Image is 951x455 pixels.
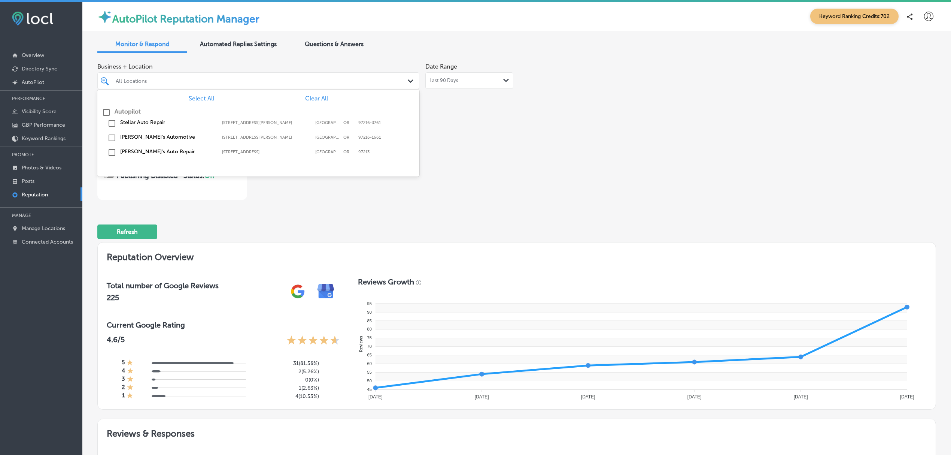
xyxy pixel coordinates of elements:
label: 97216-3761 [358,120,381,125]
span: Keyword Ranking Credits: 702 [810,9,899,24]
div: 1 Star [127,376,134,384]
label: 97216-1661 [358,135,381,140]
h3: Reviews Growth [358,277,414,286]
tspan: 70 [367,344,372,349]
span: Select All [189,95,214,102]
img: gPZS+5FD6qPJAAAAABJRU5ErkJggg== [284,277,312,305]
img: e7ababfa220611ac49bdb491a11684a6.png [312,277,340,305]
h4: 5 [122,359,125,367]
h4: 1 [122,392,125,400]
h3: Total number of Google Reviews [107,281,219,290]
label: 11801 SE Stark St [222,120,312,125]
tspan: [DATE] [900,394,914,400]
p: Visibility Score [22,108,57,115]
div: 1 Star [127,392,133,400]
p: Keyword Rankings [22,135,66,142]
tspan: [DATE] [475,394,489,400]
div: 1 Star [127,359,133,367]
tspan: 75 [367,335,372,340]
span: Monitor & Respond [115,40,170,48]
h4: 2 [122,384,125,392]
div: 1 Star [127,367,134,376]
tspan: [DATE] [687,394,702,400]
label: OR [343,150,355,154]
p: 4.6 /5 [107,335,125,347]
label: Portland [315,120,340,125]
h2: 225 [107,293,219,302]
label: Stellar Auto Repair [120,119,215,126]
img: autopilot-icon [97,9,112,24]
h2: Reputation Overview [98,242,936,268]
tspan: 45 [367,387,372,392]
tspan: 95 [367,301,372,306]
p: Manage Locations [22,225,65,232]
p: Directory Sync [22,66,57,72]
tspan: 80 [367,327,372,331]
span: Last 90 Days [429,78,458,84]
label: Portland [315,150,340,154]
label: Portland [315,135,340,140]
tspan: 60 [367,361,372,366]
label: AutoPilot Reputation Manager [112,13,259,25]
tspan: 55 [367,370,372,374]
label: Autopilot [115,108,141,115]
label: OR [343,120,355,125]
p: Posts [22,178,34,184]
span: Clear All [305,95,328,102]
label: Date Range [425,63,457,70]
tspan: 85 [367,319,372,323]
span: Business + Location [97,63,419,70]
h4: 3 [122,376,125,384]
tspan: [DATE] [581,394,595,400]
h3: Current Google Rating [107,320,340,329]
span: Questions & Answers [305,40,364,48]
div: 1 Star [127,384,134,392]
label: 104 Ne 80th Ave [222,150,312,154]
label: OR [343,135,355,140]
p: Overview [22,52,44,58]
tspan: 65 [367,353,372,357]
p: Photos & Videos [22,165,61,171]
tspan: [DATE] [794,394,808,400]
label: Arthur's Automotive [120,134,215,140]
h4: 4 [122,367,125,376]
text: Reviews [359,336,363,352]
img: fda3e92497d09a02dc62c9cd864e3231.png [12,12,53,25]
tspan: 90 [367,310,372,314]
p: Reputation [22,192,48,198]
tspan: [DATE] [368,394,383,400]
h2: Reviews & Responses [98,419,936,445]
h5: 31 ( 81.58% ) [252,360,319,367]
button: Refresh [97,225,157,239]
h5: 2 ( 5.26% ) [252,368,319,375]
h5: 1 ( 2.63% ) [252,385,319,391]
label: 8804 Southeast Stark Street [222,135,312,140]
label: Jolene's Auto Repair [120,148,215,155]
tspan: 50 [367,379,372,383]
label: 97213 [358,150,370,154]
div: 4.6 Stars [286,335,340,347]
span: Automated Replies Settings [200,40,277,48]
p: GBP Performance [22,122,65,128]
p: AutoPilot [22,79,44,85]
p: Connected Accounts [22,239,73,245]
h5: 4 ( 10.53% ) [252,393,319,400]
div: All Locations [116,78,408,84]
h5: 0 ( 0% ) [252,377,319,383]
